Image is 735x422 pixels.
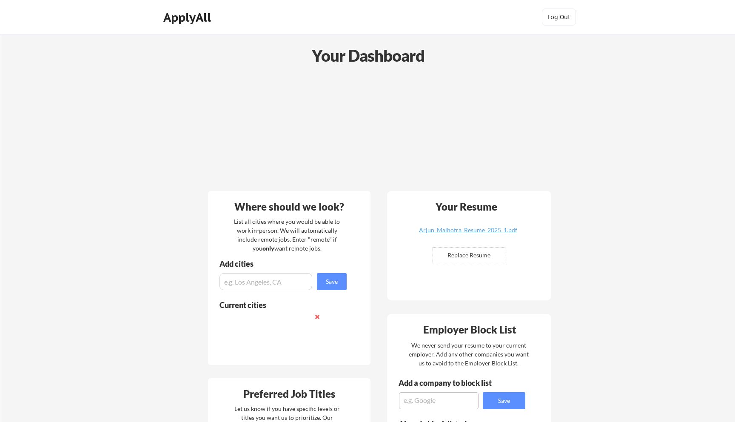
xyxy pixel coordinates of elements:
[408,341,529,368] div: We never send your resume to your current employer. Add any other companies you want us to avoid ...
[424,202,508,212] div: Your Resume
[219,273,312,290] input: e.g. Los Angeles, CA
[219,301,337,309] div: Current cities
[228,217,345,253] div: List all cities where you would be able to work in-person. We will automatically include remote j...
[317,273,347,290] button: Save
[390,325,549,335] div: Employer Block List
[210,202,368,212] div: Where should we look?
[417,227,518,233] div: Arjun_Malhotra_Resume_2025_1.pdf
[262,245,274,252] strong: only
[399,379,505,387] div: Add a company to block list
[210,389,368,399] div: Preferred Job Titles
[219,260,349,268] div: Add cities
[483,392,525,409] button: Save
[163,10,214,25] div: ApplyAll
[542,9,576,26] button: Log Out
[417,227,518,240] a: Arjun_Malhotra_Resume_2025_1.pdf
[1,43,735,68] div: Your Dashboard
